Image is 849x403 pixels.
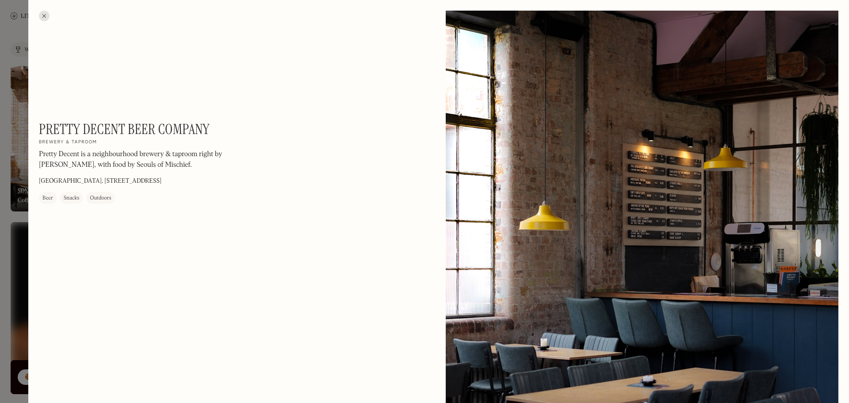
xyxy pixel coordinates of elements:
[64,194,80,203] div: Snacks
[39,140,97,146] h2: Brewery & taproom
[90,194,111,203] div: Outdoors
[39,177,161,186] p: [GEOGRAPHIC_DATA], [STREET_ADDRESS]
[39,150,278,171] p: Pretty Decent is a neighbourhood brewery & taproom right by [PERSON_NAME], with food by Seouls of...
[42,194,53,203] div: Beer
[39,121,210,138] h1: Pretty Decent Beer Company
